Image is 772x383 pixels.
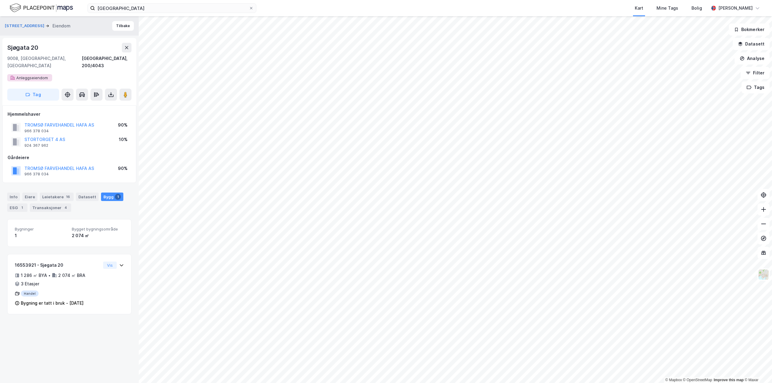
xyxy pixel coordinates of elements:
[691,5,702,12] div: Bolig
[729,24,770,36] button: Bokmerker
[95,4,249,13] input: Søk på adresse, matrikkel, gårdeiere, leietakere eller personer
[758,269,769,280] img: Z
[7,203,27,212] div: ESG
[82,55,131,69] div: [GEOGRAPHIC_DATA], 200/4043
[115,194,121,200] div: 1
[76,193,99,201] div: Datasett
[72,227,124,232] span: Bygget bygningsområde
[65,194,71,200] div: 16
[19,205,25,211] div: 1
[683,378,712,382] a: OpenStreetMap
[24,172,49,177] div: 966 378 034
[741,67,770,79] button: Filter
[48,273,51,278] div: •
[15,227,67,232] span: Bygninger
[118,165,128,172] div: 90%
[8,111,131,118] div: Hjemmelshaver
[52,22,71,30] div: Eiendom
[635,5,643,12] div: Kart
[72,232,124,239] div: 2 074 ㎡
[735,52,770,64] button: Analyse
[7,43,40,52] div: Sjøgata 20
[21,272,47,279] div: 1 286 ㎡ BYA
[657,5,678,12] div: Mine Tags
[40,193,74,201] div: Leietakere
[58,272,85,279] div: 2 074 ㎡ BRA
[714,378,744,382] a: Improve this map
[63,205,69,211] div: 4
[742,81,770,93] button: Tags
[24,129,49,133] div: 966 378 034
[103,262,117,269] button: Vis
[5,23,46,29] button: [STREET_ADDRESS]
[10,3,73,13] img: logo.f888ab2527a4732fd821a326f86c7f29.svg
[24,143,48,148] div: 924 367 962
[718,5,753,12] div: [PERSON_NAME]
[665,378,682,382] a: Mapbox
[15,232,67,239] div: 1
[21,280,39,287] div: 3 Etasjer
[7,55,82,69] div: 9008, [GEOGRAPHIC_DATA], [GEOGRAPHIC_DATA]
[742,354,772,383] div: Kontrollprogram for chat
[22,193,37,201] div: Eiere
[15,262,101,269] div: 16553921 - Sjøgata 20
[21,300,84,307] div: Bygning er tatt i bruk - [DATE]
[112,21,134,31] button: Tilbake
[30,203,71,212] div: Transaksjoner
[742,354,772,383] iframe: Chat Widget
[101,193,123,201] div: Bygg
[7,89,59,101] button: Tag
[119,136,128,143] div: 10%
[7,193,20,201] div: Info
[733,38,770,50] button: Datasett
[118,121,128,129] div: 90%
[8,154,131,161] div: Gårdeiere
